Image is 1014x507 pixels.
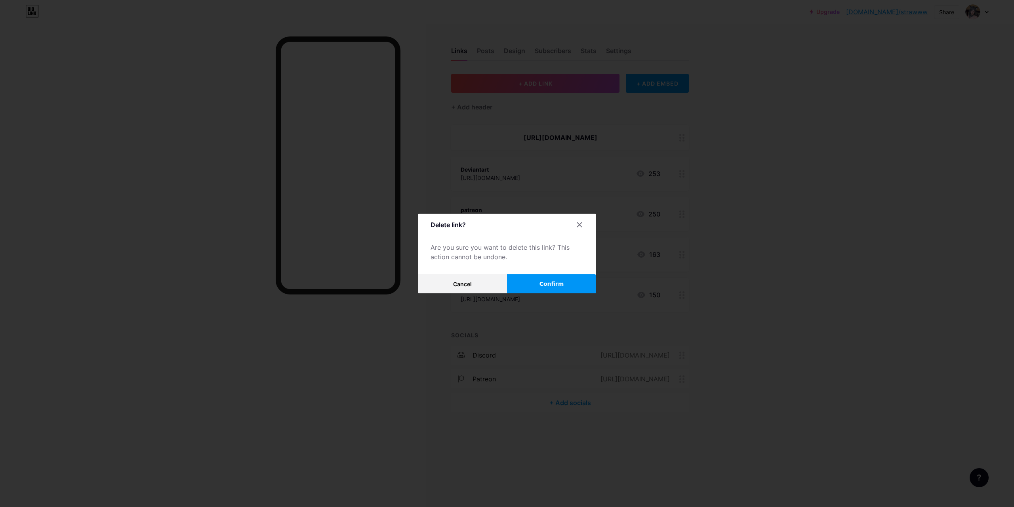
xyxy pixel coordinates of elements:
[431,220,466,230] div: Delete link?
[431,243,583,262] div: Are you sure you want to delete this link? This action cannot be undone.
[418,274,507,293] button: Cancel
[453,281,472,287] span: Cancel
[507,274,596,293] button: Confirm
[539,280,564,288] span: Confirm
